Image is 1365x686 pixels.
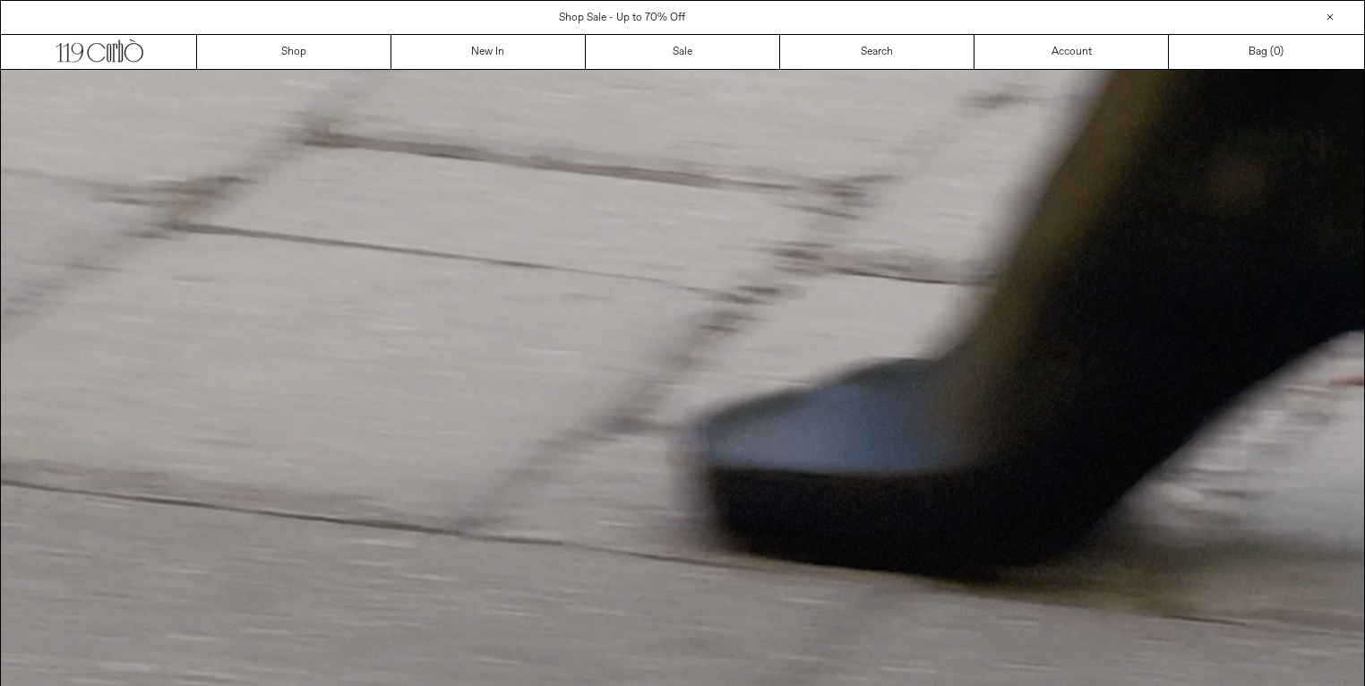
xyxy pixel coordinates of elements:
[559,11,685,25] a: Shop Sale - Up to 70% Off
[197,35,391,69] a: Shop
[1274,45,1280,59] span: 0
[1274,44,1283,60] span: )
[586,35,780,69] a: Sale
[974,35,1169,69] a: Account
[780,35,974,69] a: Search
[391,35,586,69] a: New In
[1169,35,1363,69] a: Bag ()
